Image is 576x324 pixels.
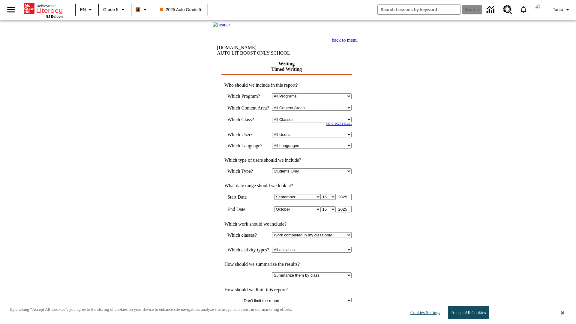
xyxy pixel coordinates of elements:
button: Accept All Cookies [448,306,489,319]
span: B [136,6,139,13]
a: Resource Center, Will open in new tab [499,1,516,18]
a: Notifications [516,2,531,17]
td: What date range should we look at? [221,183,352,188]
td: Which Language? [227,143,269,148]
td: Which type of users should we include? [221,157,352,163]
button: Profile/Settings [550,4,574,15]
td: Which activity types? [227,247,269,253]
span: EN [80,7,86,13]
td: Which Program? [227,93,269,99]
td: How should we summarize the results? [221,262,352,267]
td: Start Date [227,194,269,200]
img: header [213,22,230,28]
td: Which User? [227,132,269,137]
img: avatar image [535,4,547,16]
span: Tauto [553,7,563,13]
span: 2025 Auto Grade 5 [160,7,201,13]
button: Grade: Grade 5, Select a grade [101,4,129,15]
td: How should we limit this report? [221,287,352,292]
a: Data Center [483,1,499,18]
p: By clicking “Accept All Cookies”, you agree to the storing of cookies on your device to enhance s... [10,307,292,313]
button: Select a new avatar [531,2,550,17]
td: Which classes? [227,232,269,238]
td: Which Class? [227,117,269,122]
td: Who should we include in this report? [221,82,352,88]
button: Language: EN, Select a language [77,4,97,15]
input: search field [378,5,460,14]
span: NJ Edition [46,15,63,18]
div: Home [24,2,63,18]
a: Writing Timed Writing [271,61,302,72]
button: Boost Class color is orange. Change class color [133,4,151,15]
td: Which Type? [227,168,269,174]
td: End Date [227,206,269,212]
nobr: AUTO LIT BOOST ONLY SCHOOL [217,50,290,55]
a: Show More Classes [326,122,352,126]
button: Open side menu [2,1,20,19]
td: [DOMAIN_NAME] - [217,45,304,56]
td: Which work should we include? [221,221,352,227]
a: back to menu [332,37,358,43]
span: Grade 5 [103,7,118,13]
button: Cookies Settings [405,307,442,319]
button: Close [561,310,564,316]
nobr: Which Content Area? [227,105,269,110]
